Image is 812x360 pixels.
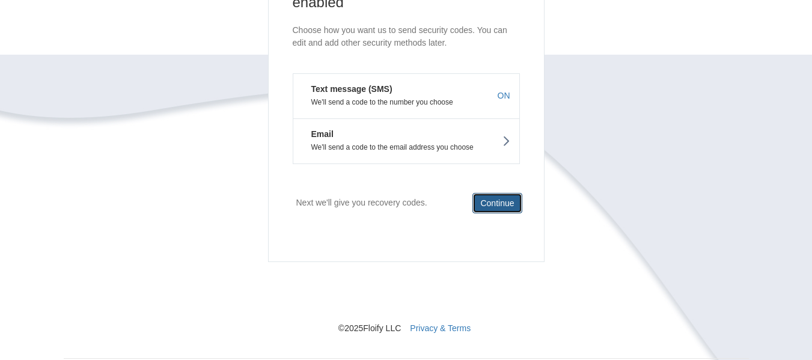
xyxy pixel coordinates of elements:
p: Next we'll give you recovery codes. [296,193,427,213]
a: Privacy & Terms [410,323,471,333]
button: EmailWe'll send a code to the email address you choose [293,118,520,164]
p: We'll send a code to the number you choose [302,98,510,106]
em: Email [302,128,334,140]
p: We'll send a code to the email address you choose [302,143,510,151]
button: Text message (SMS)We'll send a code to the number you chooseON [293,73,520,118]
button: Continue [472,193,522,213]
p: Choose how you want us to send security codes. You can edit and add other security methods later. [293,24,520,49]
em: Text message (SMS) [302,83,392,95]
span: ON [498,90,510,102]
nav: © 2025 Floify LLC [64,262,749,334]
